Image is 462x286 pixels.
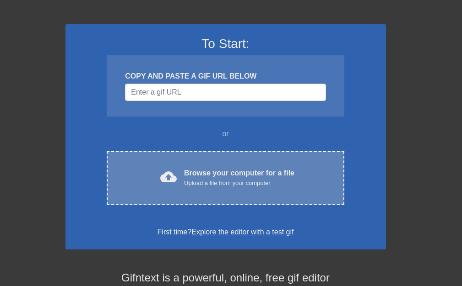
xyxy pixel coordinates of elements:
[160,169,177,185] span: cloud_upload
[184,168,294,188] div: Browse your computer for a file
[125,71,326,82] div: COPY AND PASTE A GIF URL BELOW
[125,84,326,101] input: Username
[89,128,362,139] div: or
[184,179,294,188] div: Upload a file from your computer
[77,36,374,52] h3: To Start:
[191,228,294,236] a: Explore the editor with a test gif
[65,271,386,285] h4: Gifntext is a powerful, online, free gif editor
[77,227,374,238] div: First time?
